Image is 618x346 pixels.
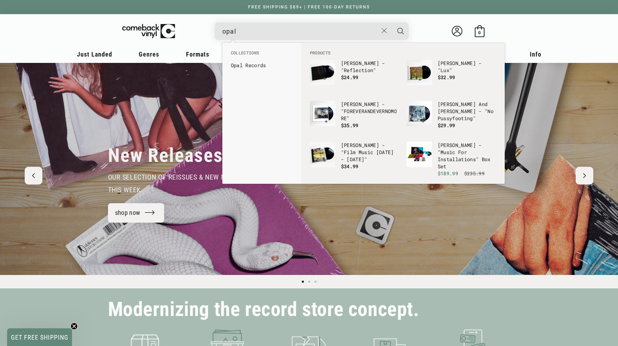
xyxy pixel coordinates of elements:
img: Robert Fripp And Brian Eno - "No Pussyfooting" [407,101,432,126]
img: Brian Eno - "Music For Installations" Box Set [407,142,432,167]
span: GET FREE SHIPPING [11,334,68,341]
input: When autocomplete results are available use up and down arrows to review and enter to select [222,24,378,39]
button: Close teaser [71,323,78,330]
button: Load slide 2 of 3 [306,278,312,285]
span: 0 [478,30,481,35]
span: Info [530,51,541,58]
button: Load slide 1 of 3 [300,278,306,285]
span: $29.99 [438,122,455,129]
li: products: Brian Eno - "FOREVERANDEVERNOMORE" [306,97,403,138]
p: [PERSON_NAME] - "Film Music [DATE] - [DATE]" [341,142,400,163]
a: Brian Eno - "Film Music 1976 - 2020" [PERSON_NAME] - "Film Music [DATE] - [DATE]" $34.99 [310,142,400,176]
p: [PERSON_NAME] And [PERSON_NAME] - "No Pussyfooting" [438,101,496,122]
li: products: Brian Eno - "Film Music 1976 - 2020" [306,138,403,179]
a: Brian Eno - "Lux" [PERSON_NAME] - "Lux" $32.99 [407,60,496,94]
li: Collections [227,50,296,60]
span: Genres [139,51,159,58]
div: GET FREE SHIPPINGClose teaser [7,328,72,346]
img: Brian Eno - "Film Music 1976 - 2020" [310,142,335,167]
li: Products [306,50,500,56]
button: Next slide [576,167,593,184]
button: Close [378,23,391,39]
li: products: Brian Eno - "Music For Installations" Box Set [403,138,500,181]
a: shop now [108,203,164,223]
span: $24.99 [341,74,359,81]
a: Brian Eno - "Reflection" [PERSON_NAME] - "Reflection" $24.99 [310,60,400,94]
span: our selection of reissues & new music that dropped this week. [108,173,289,194]
img: Brian Eno - "FOREVERANDEVERNOMORE" [310,101,335,126]
p: [PERSON_NAME] - "Music For Installations" Box Set [438,142,496,170]
span: $34.99 [341,163,359,170]
h2: New Releases [108,144,223,167]
li: collections: Opal Records [227,60,296,71]
s: $235.99 [464,170,485,177]
li: products: Brian Eno - "Reflection" [306,56,403,97]
div: Collections [222,43,301,75]
p: [PERSON_NAME] - "FOREVERANDEVERNOMORE" [341,101,400,122]
button: Search [392,22,409,40]
button: Previous slide [25,167,42,184]
span: Formats [186,51,209,58]
span: $32.99 [438,74,455,81]
button: Load slide 3 of 3 [312,278,319,285]
li: products: Brian Eno - "Lux" [403,56,500,97]
span: $189.99 [438,170,458,177]
a: Brian Eno - "Music For Installations" Box Set [PERSON_NAME] - "Music For Installations" Box Set $... [407,142,496,177]
img: Brian Eno - "Lux" [407,60,432,85]
a: Opal Records [231,62,293,69]
span: Just Landed [77,51,112,58]
li: products: Robert Fripp And Brian Eno - "No Pussyfooting" [403,97,500,138]
a: FREE SHIPPING $89+ | FREE 100-DAY RETURNS [241,5,377,10]
a: Brian Eno - "FOREVERANDEVERNOMORE" [PERSON_NAME] - "FOREVERANDEVERNOMORE" $35.99 [310,101,400,135]
div: Products [301,43,505,184]
span: $35.99 [341,122,359,129]
p: [PERSON_NAME] - "Reflection" [341,60,400,74]
p: [PERSON_NAME] - "Lux" [438,60,496,74]
img: Brian Eno - "Reflection" [310,60,335,85]
a: Robert Fripp And Brian Eno - "No Pussyfooting" [PERSON_NAME] And [PERSON_NAME] - "No Pussyfooting... [407,101,496,135]
h2: Modernizing the record store concept. [108,301,419,318]
div: Search [215,22,409,40]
